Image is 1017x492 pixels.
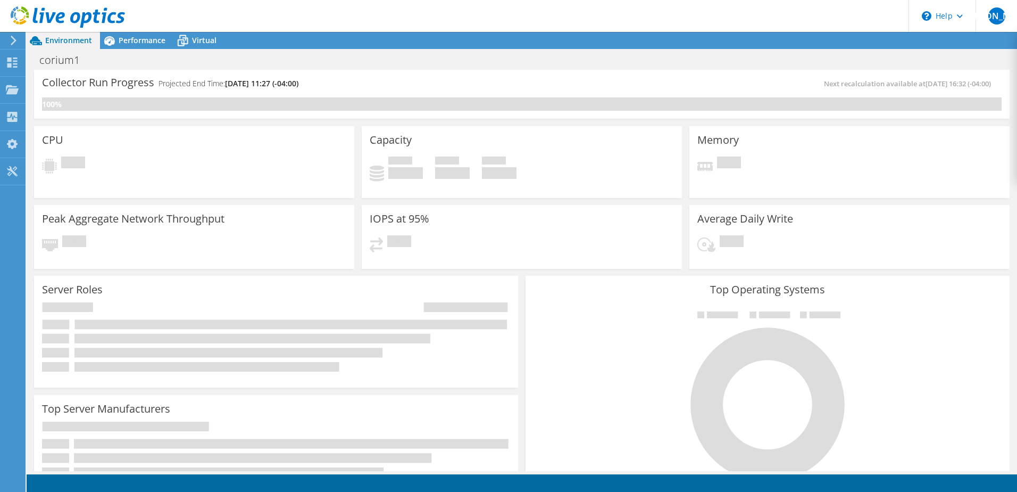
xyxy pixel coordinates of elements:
[720,235,744,250] span: Pending
[61,157,85,171] span: Pending
[482,157,506,167] span: Total
[533,284,1002,296] h3: Top Operating Systems
[388,157,412,167] span: Used
[697,213,793,225] h3: Average Daily Write
[435,167,470,179] h4: 0 GiB
[45,35,92,45] span: Environment
[42,284,103,296] h3: Server Roles
[387,235,411,250] span: Pending
[922,11,931,21] svg: \n
[42,213,224,225] h3: Peak Aggregate Network Throughput
[482,167,516,179] h4: 0 GiB
[35,54,96,66] h1: corium1
[62,235,86,250] span: Pending
[435,157,459,167] span: Free
[159,78,298,89] h4: Projected End Time:
[192,35,216,45] span: Virtual
[225,78,298,88] span: [DATE] 11:27 (-04:00)
[926,79,991,88] span: [DATE] 16:32 (-04:00)
[824,79,996,88] span: Next recalculation available at
[388,167,423,179] h4: 0 GiB
[370,134,412,146] h3: Capacity
[42,403,170,415] h3: Top Server Manufacturers
[42,134,63,146] h3: CPU
[717,157,741,171] span: Pending
[988,7,1005,24] span: [PERSON_NAME]
[370,213,429,225] h3: IOPS at 95%
[119,35,165,45] span: Performance
[697,134,739,146] h3: Memory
